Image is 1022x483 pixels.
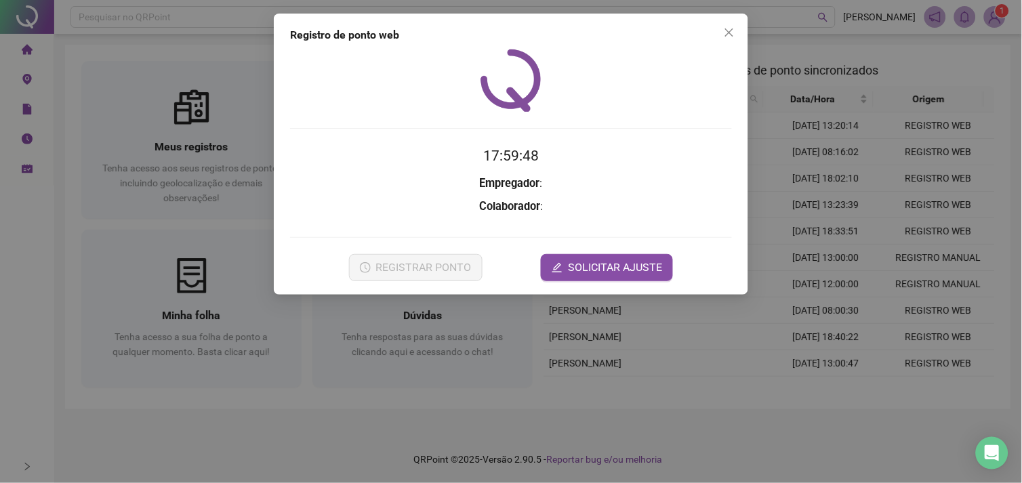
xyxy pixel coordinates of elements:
img: QRPoint [481,49,541,112]
h3: : [290,175,732,192]
button: Close [718,22,740,43]
strong: Empregador [480,177,540,190]
div: Open Intercom Messenger [976,437,1008,469]
span: SOLICITAR AJUSTE [568,259,662,276]
button: REGISTRAR PONTO [349,254,483,281]
time: 17:59:48 [483,148,539,164]
h3: : [290,198,732,215]
span: edit [552,262,563,273]
strong: Colaborador [479,200,540,213]
button: editSOLICITAR AJUSTE [541,254,673,281]
span: close [724,27,735,38]
div: Registro de ponto web [290,27,732,43]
